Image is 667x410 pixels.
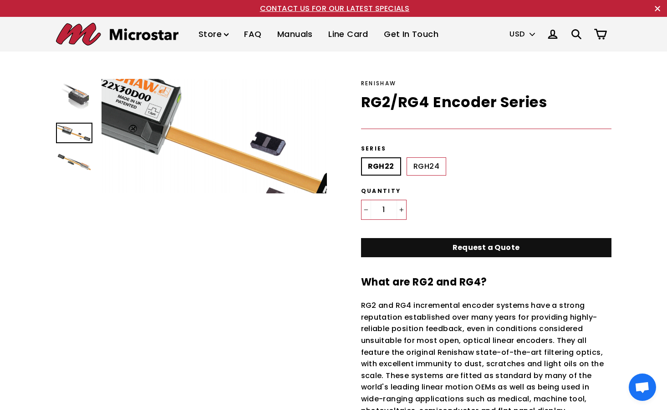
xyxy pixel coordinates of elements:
[57,153,90,170] img: RG2/RG4 Encoder Series
[362,200,371,219] button: Reduce item quantity by one
[192,21,235,48] a: Store
[361,79,611,88] div: Renishaw
[237,21,268,48] a: FAQ
[361,145,611,153] label: Series
[270,21,320,48] a: Manuals
[361,275,611,290] h3: What are RG2 and RG4?
[361,157,401,176] label: RGH22
[361,187,611,195] label: Quantity
[397,200,406,219] button: Increase item quantity by one
[361,92,611,113] h1: RG2/RG4 Encoder Series
[407,157,446,176] label: RGH24
[361,238,611,258] a: Request a Quote
[629,374,656,401] div: Open chat
[362,200,406,219] input: quantity
[6,23,393,229] img: Renishaw_RGH22_1024x1024.png
[321,21,375,48] a: Line Card
[57,124,90,141] img: RG2/RG4 Encoder Series
[57,80,90,111] img: RG2/RG4 Encoder Series
[377,21,445,48] a: Get In Touch
[192,21,445,48] ul: Primary
[260,3,410,14] a: CONTACT US FOR OUR LATEST SPECIALS
[56,23,178,46] img: Microstar Electronics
